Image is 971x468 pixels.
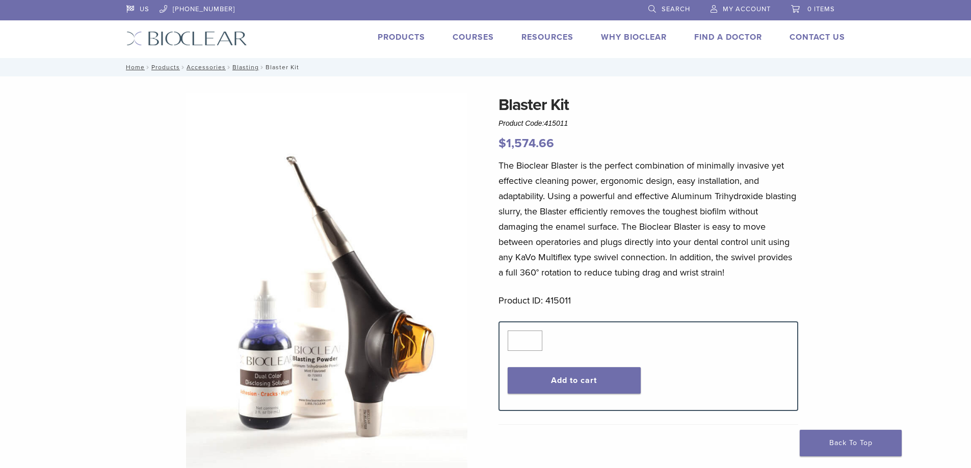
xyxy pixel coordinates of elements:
[187,64,226,71] a: Accessories
[498,136,506,151] span: $
[123,64,145,71] a: Home
[694,32,762,42] a: Find A Doctor
[151,64,180,71] a: Products
[601,32,667,42] a: Why Bioclear
[800,430,902,456] a: Back To Top
[180,65,187,70] span: /
[453,32,494,42] a: Courses
[259,65,266,70] span: /
[723,5,771,13] span: My Account
[378,32,425,42] a: Products
[498,93,798,117] h1: Blaster Kit
[498,158,798,280] p: The Bioclear Blaster is the perfect combination of minimally invasive yet effective cleaning powe...
[232,64,259,71] a: Blasting
[662,5,690,13] span: Search
[226,65,232,70] span: /
[544,119,568,127] span: 415011
[145,65,151,70] span: /
[498,293,798,308] p: Product ID: 415011
[521,32,573,42] a: Resources
[119,58,853,76] nav: Blaster Kit
[508,367,641,394] button: Add to cart
[126,31,247,46] img: Bioclear
[498,136,554,151] bdi: 1,574.66
[807,5,835,13] span: 0 items
[498,119,568,127] span: Product Code:
[790,32,845,42] a: Contact Us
